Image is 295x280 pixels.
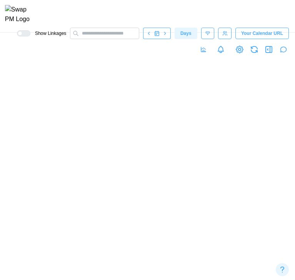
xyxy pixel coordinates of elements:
[241,28,283,39] span: Your Calendar URL
[249,44,260,55] button: Refresh Grid
[30,30,66,36] span: Show Linkages
[180,28,192,39] span: days
[5,5,36,24] img: Swap PM Logo
[175,28,197,39] button: days
[214,43,227,56] a: Notifications
[234,44,245,55] a: View Project
[263,44,274,55] button: Open Drawer
[278,44,289,55] button: Open project assistant
[235,28,289,39] button: Your Calendar URL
